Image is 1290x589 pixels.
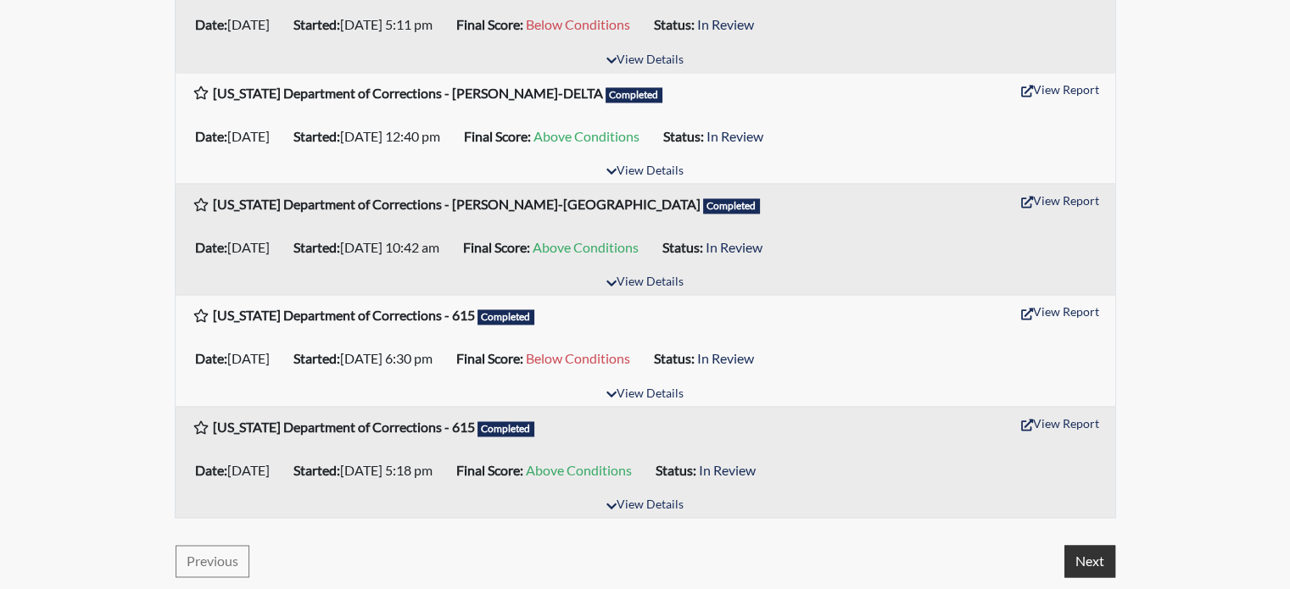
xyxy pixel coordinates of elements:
button: View Report [1014,410,1107,436]
span: Above Conditions [533,239,639,255]
button: View Details [599,160,691,183]
button: View Report [1014,187,1107,214]
li: [DATE] 5:18 pm [287,457,450,484]
li: [DATE] [188,123,287,150]
li: [DATE] [188,234,287,261]
b: Final Score: [456,350,523,366]
b: Status: [654,16,695,32]
button: View Details [599,494,691,517]
b: Date: [195,239,227,255]
b: [US_STATE] Department of Corrections - [PERSON_NAME]-[GEOGRAPHIC_DATA] [213,196,701,212]
span: In Review [697,350,754,366]
span: In Review [706,128,763,144]
b: Started: [293,16,340,32]
button: View Report [1014,76,1107,103]
span: In Review [706,239,762,255]
li: [DATE] 5:11 pm [287,11,450,38]
button: Next [1064,545,1115,577]
button: Previous [176,545,249,577]
li: [DATE] [188,457,287,484]
span: Completed [606,87,663,103]
button: View Report [1014,298,1107,325]
b: [US_STATE] Department of Corrections - [PERSON_NAME]-DELTA [213,85,603,101]
b: Final Score: [456,462,523,478]
b: Final Score: [464,128,531,144]
span: Above Conditions [526,462,632,478]
button: View Details [599,383,691,406]
span: Above Conditions [533,128,639,144]
button: View Details [599,271,691,294]
b: Status: [654,350,695,366]
b: Date: [195,16,227,32]
b: Final Score: [463,239,530,255]
b: Started: [293,239,340,255]
b: Date: [195,350,227,366]
li: [DATE] 10:42 am [287,234,456,261]
b: Started: [293,350,340,366]
b: [US_STATE] Department of Corrections - 615 [213,419,475,435]
li: [DATE] [188,11,287,38]
li: [DATE] 6:30 pm [287,345,450,372]
span: In Review [697,16,754,32]
li: [DATE] 12:40 pm [287,123,457,150]
span: In Review [699,462,756,478]
b: Status: [662,239,703,255]
span: Below Conditions [526,350,630,366]
b: Status: [663,128,704,144]
span: Completed [477,421,535,436]
b: Final Score: [456,16,523,32]
button: View Details [599,49,691,72]
b: Date: [195,462,227,478]
span: Completed [477,309,535,325]
span: Below Conditions [526,16,630,32]
b: Status: [656,462,696,478]
span: Completed [703,198,761,214]
b: [US_STATE] Department of Corrections - 615 [213,307,475,323]
b: Started: [293,128,340,144]
li: [DATE] [188,345,287,372]
b: Started: [293,462,340,478]
b: Date: [195,128,227,144]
